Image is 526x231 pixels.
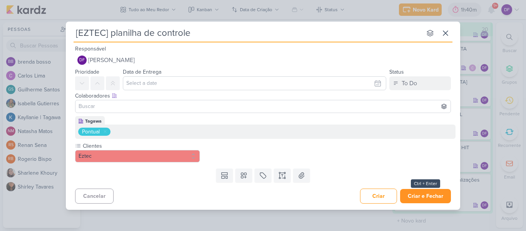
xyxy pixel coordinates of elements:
label: Status [389,69,404,75]
label: Responsável [75,46,106,52]
button: DF [PERSON_NAME] [75,53,451,67]
input: Kard Sem Título [74,26,422,40]
button: Eztec [75,150,200,162]
button: Criar [360,189,397,204]
button: To Do [389,76,451,90]
div: Colaboradores [75,92,451,100]
input: Select a date [123,76,386,90]
button: Cancelar [75,189,114,204]
div: Tagawa [85,118,102,125]
div: To Do [402,79,417,88]
input: Buscar [77,102,449,111]
div: Pontual [82,128,100,136]
div: Diego Freitas [77,56,87,65]
span: [PERSON_NAME] [88,56,135,65]
div: Ctrl + Enter [411,179,440,188]
button: Criar e Fechar [400,189,451,203]
p: DF [79,58,85,62]
label: Clientes [82,142,200,150]
label: Data de Entrega [123,69,161,75]
label: Prioridade [75,69,99,75]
